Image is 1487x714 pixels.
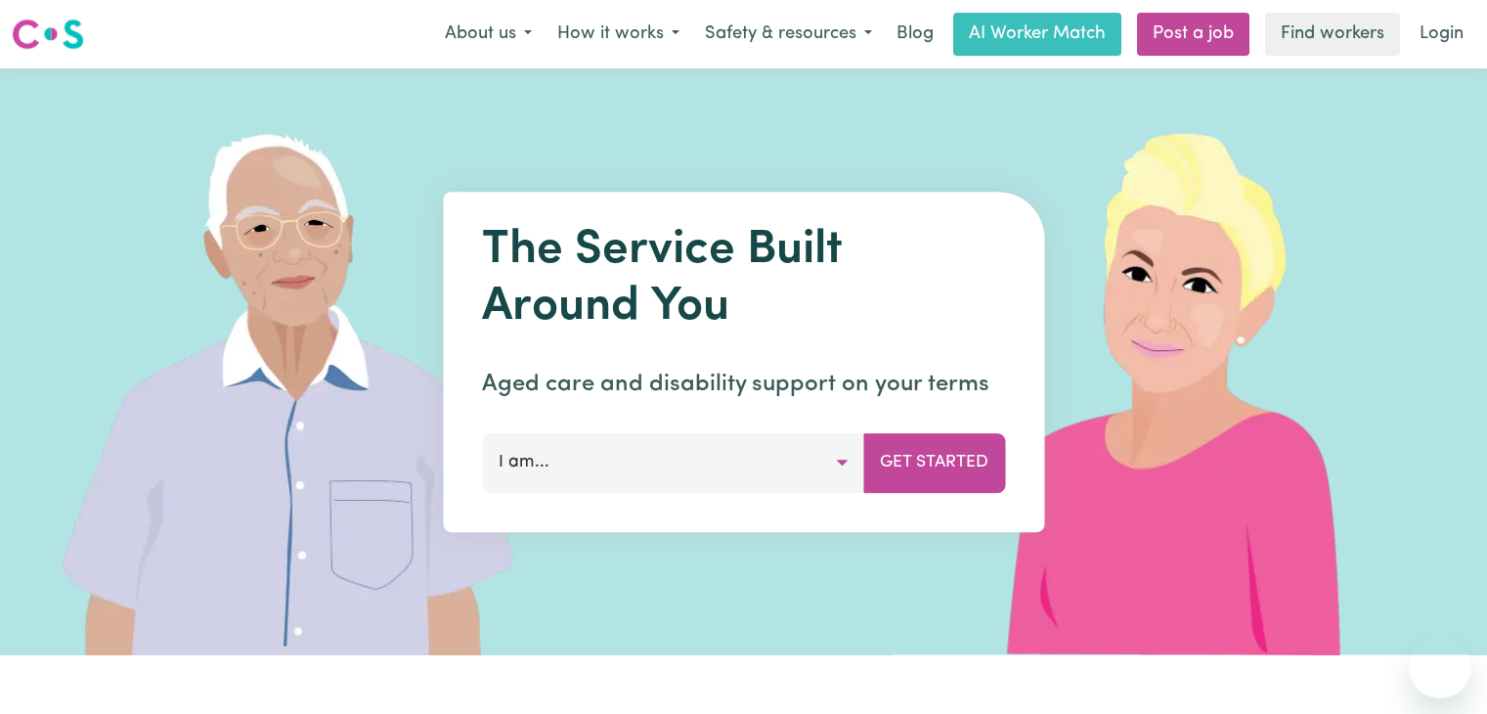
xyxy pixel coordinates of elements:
a: Post a job [1137,13,1249,56]
a: AI Worker Match [953,13,1121,56]
img: Careseekers logo [12,17,84,52]
iframe: Button to launch messaging window [1409,636,1471,698]
a: Find workers [1265,13,1400,56]
button: I am... [482,433,864,492]
button: About us [432,14,545,55]
p: Aged care and disability support on your terms [482,367,1005,402]
h1: The Service Built Around You [482,223,1005,335]
button: Get Started [863,433,1005,492]
button: How it works [545,14,692,55]
a: Login [1408,13,1475,56]
a: Careseekers logo [12,12,84,57]
button: Safety & resources [692,14,885,55]
a: Blog [885,13,945,56]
